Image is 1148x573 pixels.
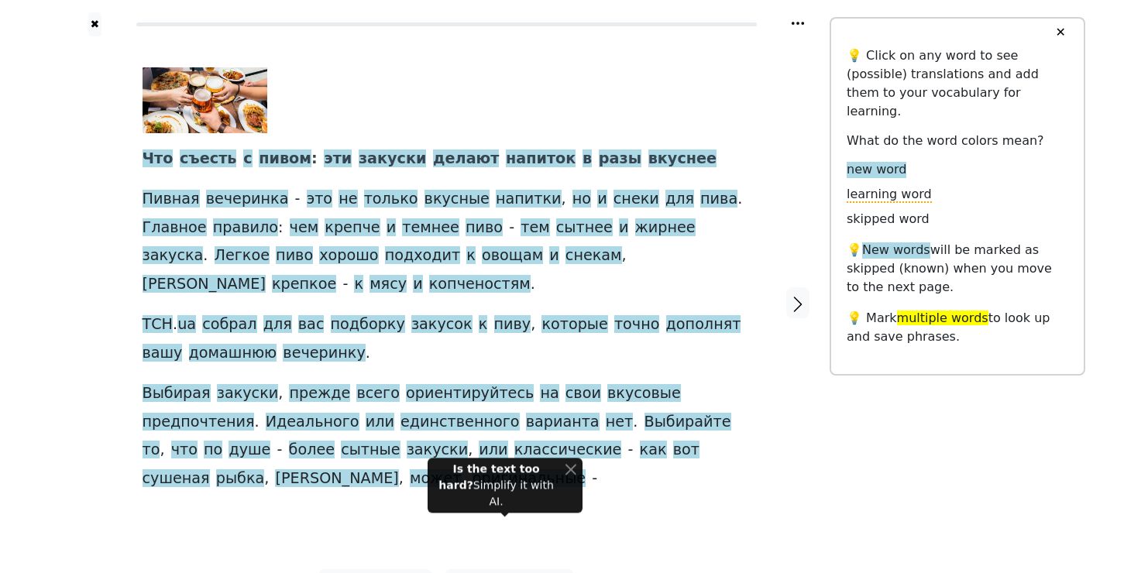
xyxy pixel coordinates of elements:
[410,469,461,489] span: может
[847,133,1068,148] h6: What do the word colors mean?
[278,218,283,238] span: :
[434,461,559,510] div: Simplify it with AI.
[311,149,318,169] span: :
[531,275,535,294] span: .
[599,149,641,169] span: разы
[369,275,407,294] span: мясу
[640,441,667,460] span: как
[143,190,200,209] span: Пивная
[847,211,930,228] span: skipped word
[143,218,207,238] span: Главное
[339,190,357,209] span: не
[203,246,208,266] span: .
[399,469,404,489] span: ,
[289,441,335,460] span: более
[143,441,160,460] span: то
[526,413,600,432] span: варианта
[496,190,562,209] span: напитки
[341,441,400,460] span: сытные
[406,384,534,403] span: ориентируйтесь
[359,149,426,169] span: закуски
[411,315,473,335] span: закусок
[407,441,469,460] span: закуски
[479,315,488,335] span: к
[433,149,499,169] span: делают
[202,315,256,335] span: собрал
[565,384,601,403] span: свои
[243,149,252,169] span: с
[276,246,313,266] span: пиво
[847,162,906,178] span: new word
[277,441,283,460] span: -
[266,413,359,432] span: Идеального
[614,190,659,209] span: снеки
[565,246,622,266] span: снекам
[622,246,627,266] span: ,
[216,469,265,489] span: рыбка
[356,384,399,403] span: всего
[619,218,628,238] span: и
[479,441,507,460] span: или
[862,242,930,259] span: New words
[364,190,418,209] span: только
[259,149,311,169] span: пивом
[606,413,634,432] span: нет
[665,190,694,209] span: для
[628,441,634,460] span: -
[160,441,164,460] span: ,
[331,315,405,335] span: подборку
[342,275,348,294] span: -
[847,46,1068,121] p: 💡 Click on any word to see (possible) translations and add them to your vocabulary for learning.
[540,384,559,403] span: на
[171,441,198,460] span: что
[400,413,520,432] span: единственного
[143,344,183,363] span: вашу
[143,469,210,489] span: сушеная
[847,241,1068,297] p: 💡 will be marked as skipped (known) when you move to the next page.
[614,315,660,335] span: точно
[482,246,543,266] span: овощам
[438,462,539,491] strong: Is the text too hard?
[298,315,325,335] span: вас
[295,190,301,209] span: -
[413,275,422,294] span: и
[402,218,459,238] span: темнее
[143,67,268,133] img: 6cc99f3a6c6a7a507862430df800ed76.jpeg
[215,246,270,266] span: Легкое
[897,311,988,325] span: multiple words
[607,384,681,403] span: вкусовые
[466,246,476,266] span: к
[1046,19,1074,46] button: ✕
[597,190,607,209] span: и
[673,441,699,460] span: вот
[521,218,549,238] span: тем
[366,344,370,363] span: .
[324,149,352,169] span: эти
[143,315,174,335] span: ТСН
[272,275,336,294] span: крепкое
[556,218,613,238] span: сытнее
[275,469,398,489] span: [PERSON_NAME]
[648,149,717,169] span: вкуснее
[429,275,531,294] span: копченостям
[254,413,259,432] span: .
[565,461,576,477] button: Close
[549,246,559,266] span: и
[283,344,365,363] span: вечеринку
[173,315,177,335] span: .
[325,218,380,238] span: крепче
[319,246,378,266] span: хорошо
[289,384,350,403] span: прежде
[88,12,101,36] button: ✖
[143,413,255,432] span: предпочтения
[506,149,576,169] span: напиток
[263,315,292,335] span: для
[494,315,531,335] span: пиву
[290,218,319,238] span: чем
[514,441,622,460] span: классические
[562,190,566,209] span: ,
[847,309,1068,346] p: 💡 Mark to look up and save phrases.
[177,315,196,335] span: ua
[143,246,204,266] span: закуска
